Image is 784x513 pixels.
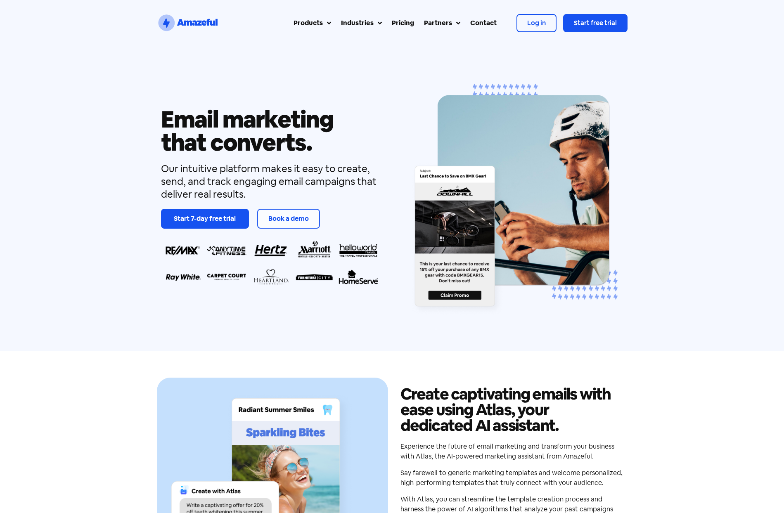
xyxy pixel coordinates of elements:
a: Industries [336,13,387,33]
span: Start 7-day free trial [174,214,236,223]
span: Start free trial [574,19,617,27]
a: SVG link [157,13,219,33]
div: Contact [470,18,497,28]
div: Partners [424,18,452,28]
div: Pricing [392,18,414,28]
span: Book a demo [268,214,309,223]
p: Say farewell to generic marketing templates and welcome personalized, high-performing templates t... [400,468,623,488]
div: Our intuitive platform makes it easy to create, send, and track engaging email campaigns that del... [161,162,381,201]
a: Products [289,13,336,33]
a: Partners [419,13,465,33]
a: Start free trial [563,14,628,32]
a: Contact [465,13,502,33]
p: Experience the future of email marketing and transform your business with Atlas, the AI-powered m... [400,442,623,461]
a: Start 7-day free trial [161,209,249,229]
a: Pricing [387,13,419,33]
div: Products [294,18,323,28]
div: Industries [341,18,374,28]
span: Log in [527,19,546,27]
a: Book a demo [257,209,320,229]
a: Log in [516,14,557,32]
h2: Create captivating emails with ease using Atlas, your dedicated AI assistant. [400,386,623,433]
h1: Email marketing that converts. [161,108,381,154]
